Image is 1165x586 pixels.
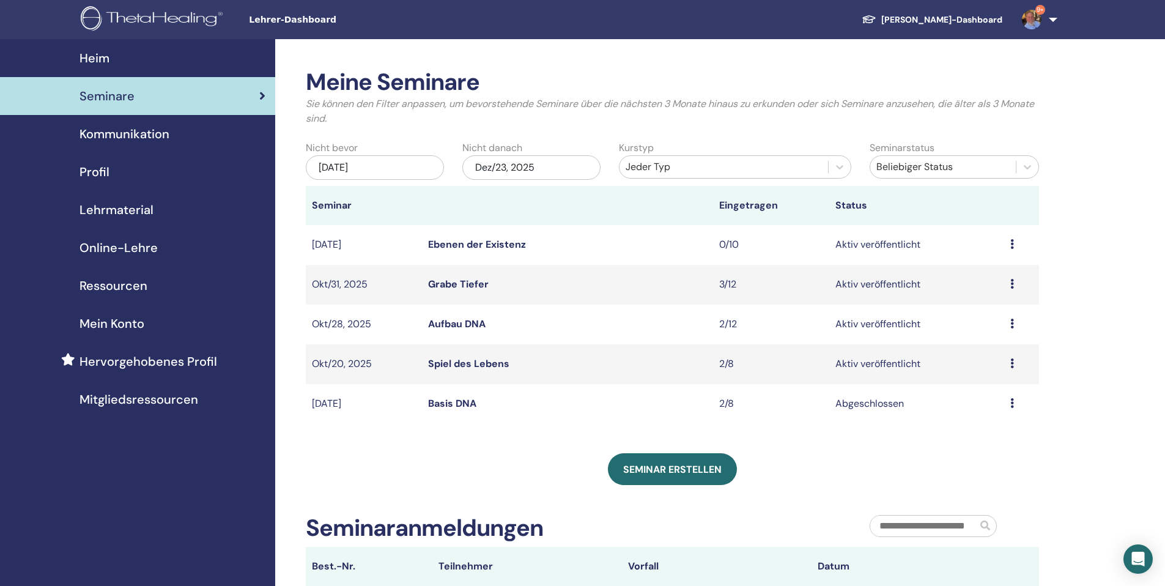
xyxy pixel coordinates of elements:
td: Aktiv veröffentlicht [829,344,1004,384]
span: Seminar erstellen [623,463,722,476]
label: Nicht danach [462,141,522,155]
a: Grabe Tiefer [428,278,489,291]
a: [PERSON_NAME]-Dashboard [852,9,1012,31]
label: Nicht bevor [306,141,358,155]
span: Kommunikation [80,125,169,143]
th: Best.-Nr. [306,547,432,586]
td: [DATE] [306,384,422,424]
span: Profil [80,163,109,181]
th: Eingetragen [713,186,829,225]
div: Jeder Typ [626,160,822,174]
label: Seminarstatus [870,141,934,155]
h2: Meine Seminare [306,69,1039,97]
td: Aktiv veröffentlicht [829,265,1004,305]
th: Datum [812,547,1001,586]
h2: Seminaranmeldungen [306,514,543,543]
span: Hervorgehobenes Profil [80,352,217,371]
th: Vorfall [622,547,812,586]
td: 2/8 [713,384,829,424]
div: [DATE] [306,155,444,180]
a: Aufbau DNA [428,317,486,330]
div: Open Intercom Messenger [1123,544,1153,574]
td: Aktiv veröffentlicht [829,305,1004,344]
img: graduation-cap-white.svg [862,14,876,24]
span: Ressourcen [80,276,147,295]
span: Mitgliedsressourcen [80,390,198,409]
div: Dez/23, 2025 [462,155,601,180]
th: Teilnehmer [432,547,622,586]
label: Kurstyp [619,141,654,155]
span: Heim [80,49,109,67]
p: Sie können den Filter anpassen, um bevorstehende Seminare über die nächsten 3 Monate hinaus zu er... [306,97,1039,126]
a: Seminar erstellen [608,453,737,485]
td: Okt/31, 2025 [306,265,422,305]
img: logo.png [81,6,227,34]
a: Ebenen der Existenz [428,238,526,251]
td: Aktiv veröffentlicht [829,225,1004,265]
a: Basis DNA [428,397,476,410]
span: Lehrmaterial [80,201,153,219]
td: 0/10 [713,225,829,265]
td: 3/12 [713,265,829,305]
td: Okt/20, 2025 [306,344,422,384]
span: 9+ [1035,5,1045,15]
a: Spiel des Lebens [428,357,509,370]
div: Beliebiger Status [876,160,1010,174]
td: 2/12 [713,305,829,344]
td: Okt/28, 2025 [306,305,422,344]
td: [DATE] [306,225,422,265]
th: Seminar [306,186,422,225]
span: Mein Konto [80,314,144,333]
td: 2/8 [713,344,829,384]
span: Seminare [80,87,135,105]
img: default.jpg [1022,10,1041,29]
td: Abgeschlossen [829,384,1004,424]
th: Status [829,186,1004,225]
span: Online-Lehre [80,239,158,257]
span: Lehrer-Dashboard [249,13,432,26]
